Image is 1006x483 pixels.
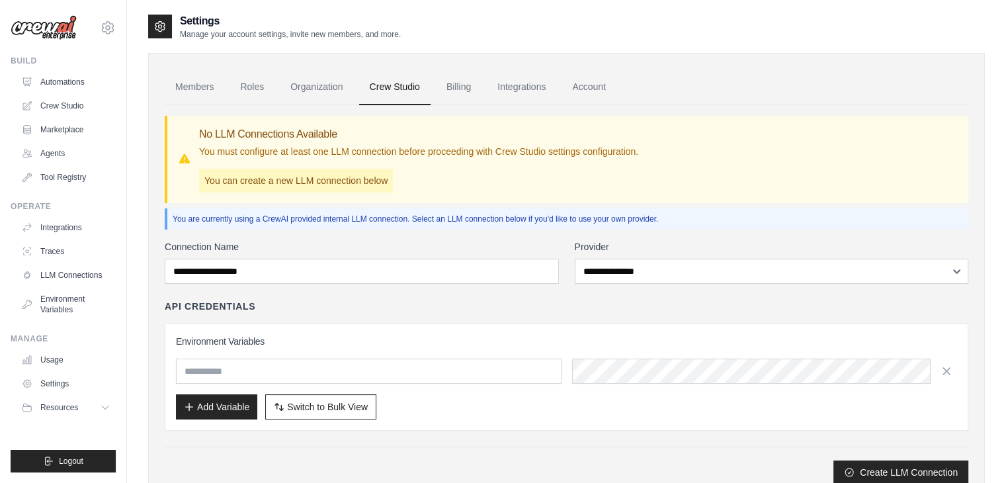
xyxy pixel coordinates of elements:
div: Build [11,56,116,66]
h3: No LLM Connections Available [199,126,638,142]
div: Manage [11,333,116,344]
button: Switch to Bulk View [265,394,376,419]
label: Connection Name [165,240,559,253]
a: Members [165,69,224,105]
p: You are currently using a CrewAI provided internal LLM connection. Select an LLM connection below... [173,214,963,224]
p: You can create a new LLM connection below [199,169,393,193]
a: Agents [16,143,116,164]
iframe: Chat Widget [940,419,1006,483]
a: Account [562,69,616,105]
h4: API Credentials [165,300,255,313]
a: Integrations [487,69,556,105]
a: Tool Registry [16,167,116,188]
a: Roles [230,69,274,105]
span: Resources [40,402,78,413]
span: Switch to Bulk View [287,400,368,414]
div: Operate [11,201,116,212]
a: Billing [436,69,482,105]
a: Integrations [16,217,116,238]
button: Add Variable [176,394,257,419]
h2: Settings [180,13,401,29]
p: You must configure at least one LLM connection before proceeding with Crew Studio settings config... [199,145,638,158]
button: Logout [11,450,116,472]
a: Automations [16,71,116,93]
h3: Environment Variables [176,335,957,348]
a: Traces [16,241,116,262]
a: Crew Studio [16,95,116,116]
a: Settings [16,373,116,394]
a: Marketplace [16,119,116,140]
p: Manage your account settings, invite new members, and more. [180,29,401,40]
img: Logo [11,15,77,40]
a: Organization [280,69,353,105]
span: Logout [59,456,83,466]
button: Resources [16,397,116,418]
a: Environment Variables [16,288,116,320]
a: LLM Connections [16,265,116,286]
a: Usage [16,349,116,371]
label: Provider [575,240,969,253]
a: Crew Studio [359,69,431,105]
